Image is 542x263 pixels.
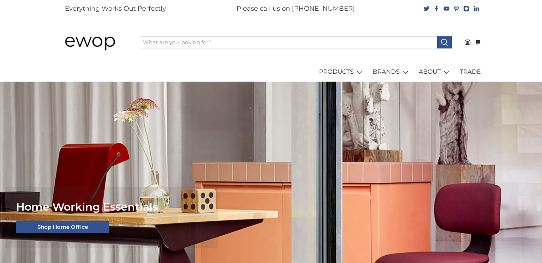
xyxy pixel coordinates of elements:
[315,62,369,82] a: PRODUCTS
[65,4,166,14] p: Everything Works Out Perfectly
[57,62,485,82] nav: main navigation
[237,4,355,14] p: Please call us on [PHONE_NUMBER]
[456,62,485,82] a: TRADE
[16,200,158,213] span: Home Working Essentials
[140,36,438,48] input: What are you looking for?
[16,221,109,233] a: Shop Home Office
[414,62,456,82] a: ABOUT
[369,62,415,82] a: BRANDS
